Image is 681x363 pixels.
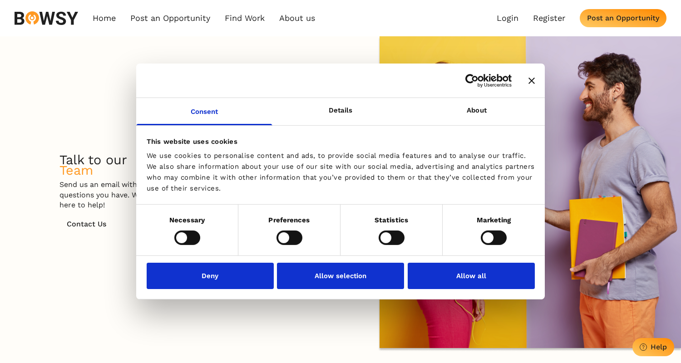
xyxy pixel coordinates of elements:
[580,9,666,27] button: Post an Opportunity
[497,13,518,23] a: Login
[147,136,535,147] div: This website uses cookies
[93,13,116,23] a: Home
[477,216,511,224] strong: Marketing
[375,216,408,224] strong: Statistics
[268,216,310,224] strong: Preferences
[59,162,93,178] span: Team
[169,216,205,224] strong: Necessary
[147,150,535,194] div: We use cookies to personalise content and ads, to provide social media features and to analyse ou...
[651,343,667,351] div: Help
[272,98,409,125] a: Details
[632,338,674,356] button: Help
[136,98,272,125] a: Consent
[59,215,113,233] button: Contact Us
[587,14,659,22] div: Post an Opportunity
[59,155,127,175] h1: Talk to our
[147,263,274,289] button: Deny
[528,77,535,83] button: Close banner
[408,263,535,289] button: Allow all
[409,98,545,125] a: About
[432,74,512,87] a: Usercentrics Cookiebot - opens in a new window
[277,263,404,289] button: Allow selection
[59,180,159,210] p: Send us an email with any questions you have. We are here to help!
[378,36,681,352] img: Happy Groupmates
[533,13,565,23] a: Register
[15,11,78,25] img: svg%3e
[67,220,106,228] div: Contact Us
